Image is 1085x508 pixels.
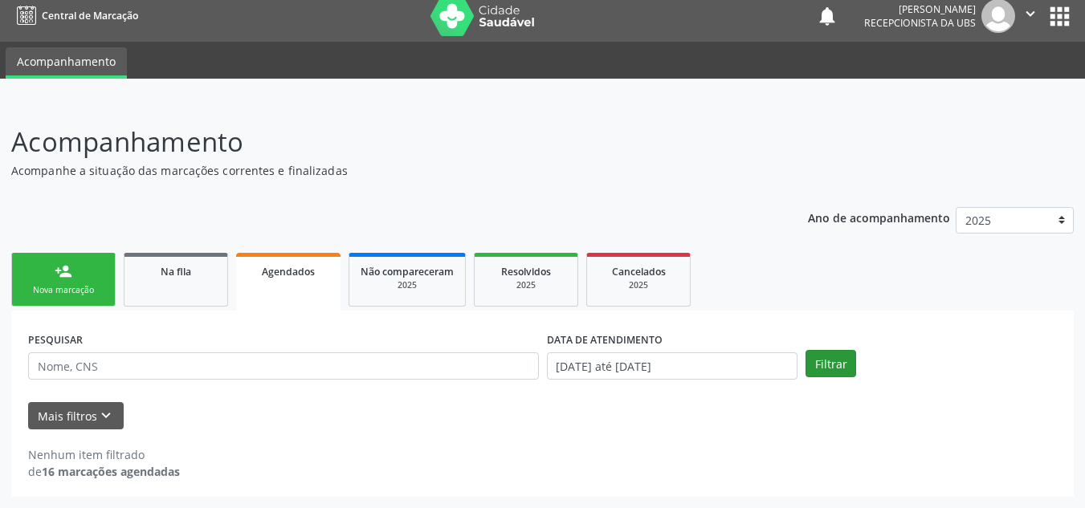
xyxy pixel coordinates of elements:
[598,279,679,291] div: 2025
[28,327,83,352] label: PESQUISAR
[1022,5,1039,22] i: 
[11,2,138,29] a: Central de Marcação
[6,47,127,79] a: Acompanhamento
[806,350,856,377] button: Filtrar
[361,265,454,278] span: Não compareceram
[11,162,755,179] p: Acompanhe a situação das marcações correntes e finalizadas
[547,352,798,380] input: Selecione um intervalo
[1046,2,1074,30] button: apps
[864,2,976,16] div: [PERSON_NAME]
[28,352,539,380] input: Nome, CNS
[42,464,180,479] strong: 16 marcações agendadas
[55,262,72,280] div: person_add
[28,446,180,463] div: Nenhum item filtrado
[612,265,666,278] span: Cancelados
[42,9,138,22] span: Central de Marcação
[808,207,950,227] p: Ano de acompanhamento
[361,279,454,291] div: 2025
[486,279,566,291] div: 2025
[23,284,104,296] div: Nova marcação
[97,407,115,425] i: keyboard_arrow_down
[864,16,976,30] span: Recepcionista da UBS
[28,463,180,480] div: de
[161,265,191,278] span: Na fila
[816,5,838,27] button: notifications
[262,265,315,278] span: Agendados
[11,122,755,162] p: Acompanhamento
[547,327,663,352] label: DATA DE ATENDIMENTO
[501,265,551,278] span: Resolvidos
[28,402,124,430] button: Mais filtroskeyboard_arrow_down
